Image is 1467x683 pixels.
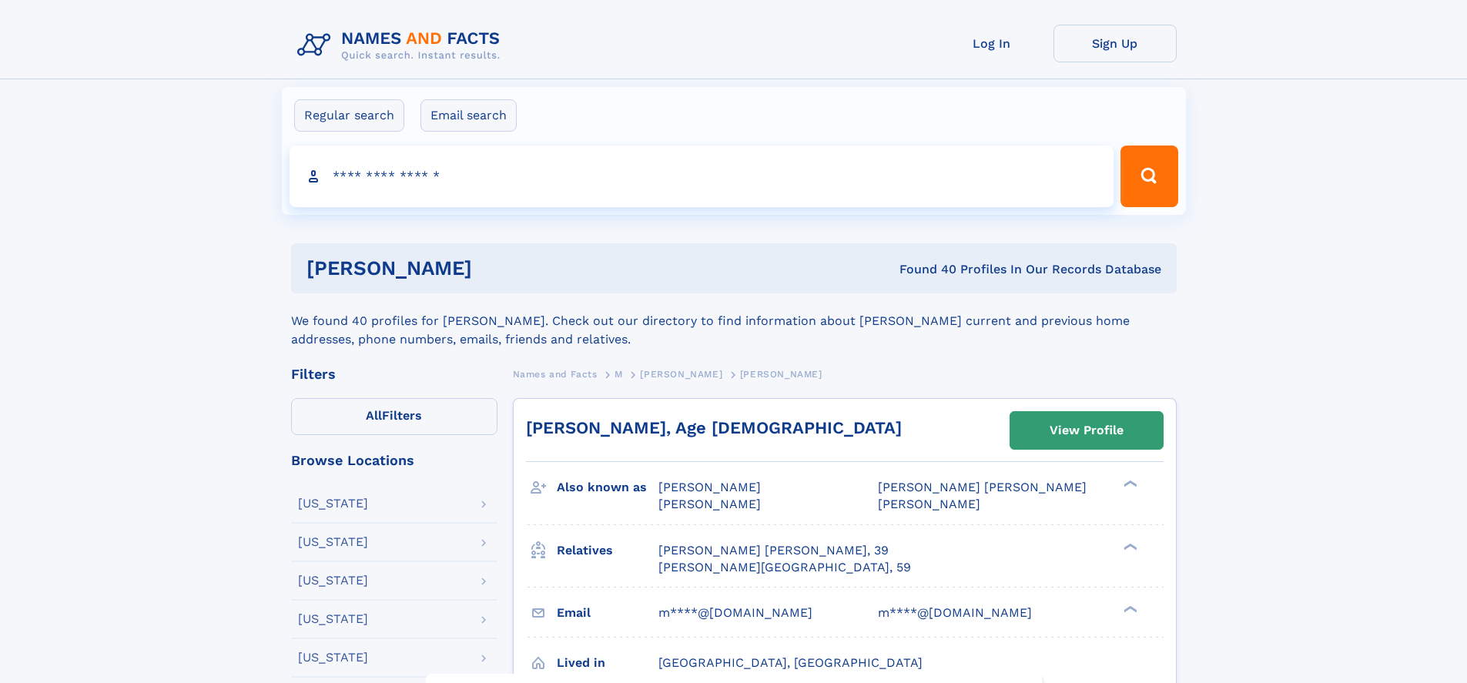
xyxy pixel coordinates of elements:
[615,364,623,383] a: M
[685,261,1161,278] div: Found 40 Profiles In Our Records Database
[1120,541,1138,551] div: ❯
[366,408,382,423] span: All
[290,146,1114,207] input: search input
[291,398,497,435] label: Filters
[1120,146,1177,207] button: Search Button
[294,99,404,132] label: Regular search
[658,559,911,576] a: [PERSON_NAME][GEOGRAPHIC_DATA], 59
[291,367,497,381] div: Filters
[298,651,368,664] div: [US_STATE]
[298,574,368,587] div: [US_STATE]
[640,369,722,380] span: [PERSON_NAME]
[298,613,368,625] div: [US_STATE]
[930,25,1053,62] a: Log In
[1053,25,1177,62] a: Sign Up
[557,600,658,626] h3: Email
[878,480,1087,494] span: [PERSON_NAME] [PERSON_NAME]
[1050,413,1124,448] div: View Profile
[306,259,686,278] h1: [PERSON_NAME]
[557,650,658,676] h3: Lived in
[658,480,761,494] span: [PERSON_NAME]
[291,25,513,66] img: Logo Names and Facts
[1010,412,1163,449] a: View Profile
[526,418,902,437] a: [PERSON_NAME], Age [DEMOGRAPHIC_DATA]
[1120,604,1138,614] div: ❯
[878,497,980,511] span: [PERSON_NAME]
[291,454,497,467] div: Browse Locations
[291,293,1177,349] div: We found 40 profiles for [PERSON_NAME]. Check out our directory to find information about [PERSON...
[1120,479,1138,489] div: ❯
[640,364,722,383] a: [PERSON_NAME]
[513,364,598,383] a: Names and Facts
[740,369,822,380] span: [PERSON_NAME]
[658,542,889,559] a: [PERSON_NAME] [PERSON_NAME], 39
[658,497,761,511] span: [PERSON_NAME]
[420,99,517,132] label: Email search
[615,369,623,380] span: M
[557,474,658,501] h3: Also known as
[298,497,368,510] div: [US_STATE]
[658,655,923,670] span: [GEOGRAPHIC_DATA], [GEOGRAPHIC_DATA]
[298,536,368,548] div: [US_STATE]
[557,537,658,564] h3: Relatives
